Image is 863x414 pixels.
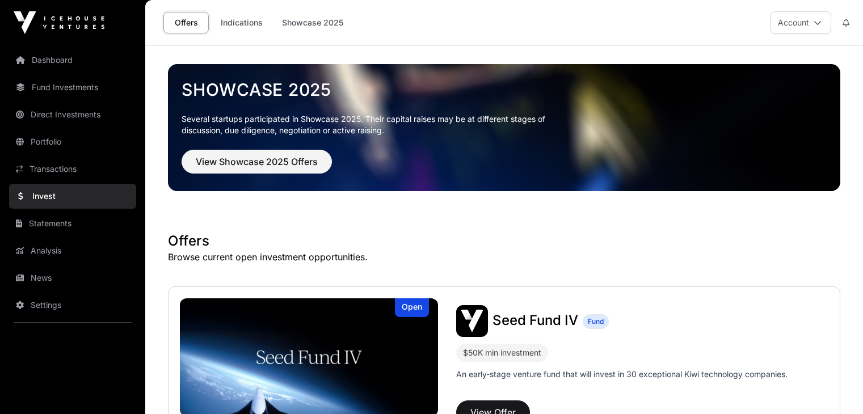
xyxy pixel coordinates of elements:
button: Account [771,11,831,34]
div: Open [395,298,429,317]
a: Indications [213,12,270,33]
span: Fund [588,317,604,326]
a: Dashboard [9,48,136,73]
a: News [9,265,136,290]
a: Settings [9,293,136,318]
p: Browse current open investment opportunities. [168,250,840,264]
a: Direct Investments [9,102,136,127]
img: Showcase 2025 [168,64,840,191]
h1: Offers [168,232,840,250]
a: Analysis [9,238,136,263]
p: An early-stage venture fund that will invest in 30 exceptional Kiwi technology companies. [456,369,788,380]
a: Statements [9,211,136,236]
div: $50K min investment [456,344,548,362]
span: View Showcase 2025 Offers [196,155,318,168]
iframe: Chat Widget [806,360,863,414]
a: Showcase 2025 [182,79,827,100]
a: Invest [9,184,136,209]
a: Showcase 2025 [275,12,351,33]
button: View Showcase 2025 Offers [182,150,332,174]
img: Seed Fund IV [456,305,488,337]
span: Seed Fund IV [492,312,578,328]
img: Icehouse Ventures Logo [14,11,104,34]
a: Offers [163,12,209,33]
a: Portfolio [9,129,136,154]
div: $50K min investment [463,346,541,360]
a: View Showcase 2025 Offers [182,161,332,172]
a: Seed Fund IV [492,314,578,328]
a: Transactions [9,157,136,181]
a: Fund Investments [9,75,136,100]
p: Several startups participated in Showcase 2025. Their capital raises may be at different stages o... [182,113,563,136]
